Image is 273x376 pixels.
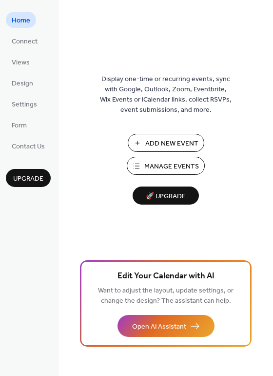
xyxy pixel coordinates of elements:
[144,162,199,172] span: Manage Events
[6,33,43,49] a: Connect
[138,190,193,203] span: 🚀 Upgrade
[12,16,30,26] span: Home
[6,75,39,91] a: Design
[117,270,214,283] span: Edit Your Calendar with AI
[6,96,43,112] a: Settings
[100,74,232,115] span: Display one-time or recurring events, sync with Google, Outlook, Zoom, Eventbrite, Wix Events or ...
[13,174,43,184] span: Upgrade
[6,138,51,154] a: Contact Us
[12,79,33,89] span: Design
[133,187,199,205] button: 🚀 Upgrade
[12,37,38,47] span: Connect
[12,121,27,131] span: Form
[12,58,30,68] span: Views
[6,169,51,187] button: Upgrade
[132,322,186,332] span: Open AI Assistant
[128,134,204,152] button: Add New Event
[117,315,214,337] button: Open AI Assistant
[145,139,198,149] span: Add New Event
[6,12,36,28] a: Home
[127,157,205,175] button: Manage Events
[12,100,37,110] span: Settings
[6,117,33,133] a: Form
[12,142,45,152] span: Contact Us
[6,54,36,70] a: Views
[98,284,234,308] span: Want to adjust the layout, update settings, or change the design? The assistant can help.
